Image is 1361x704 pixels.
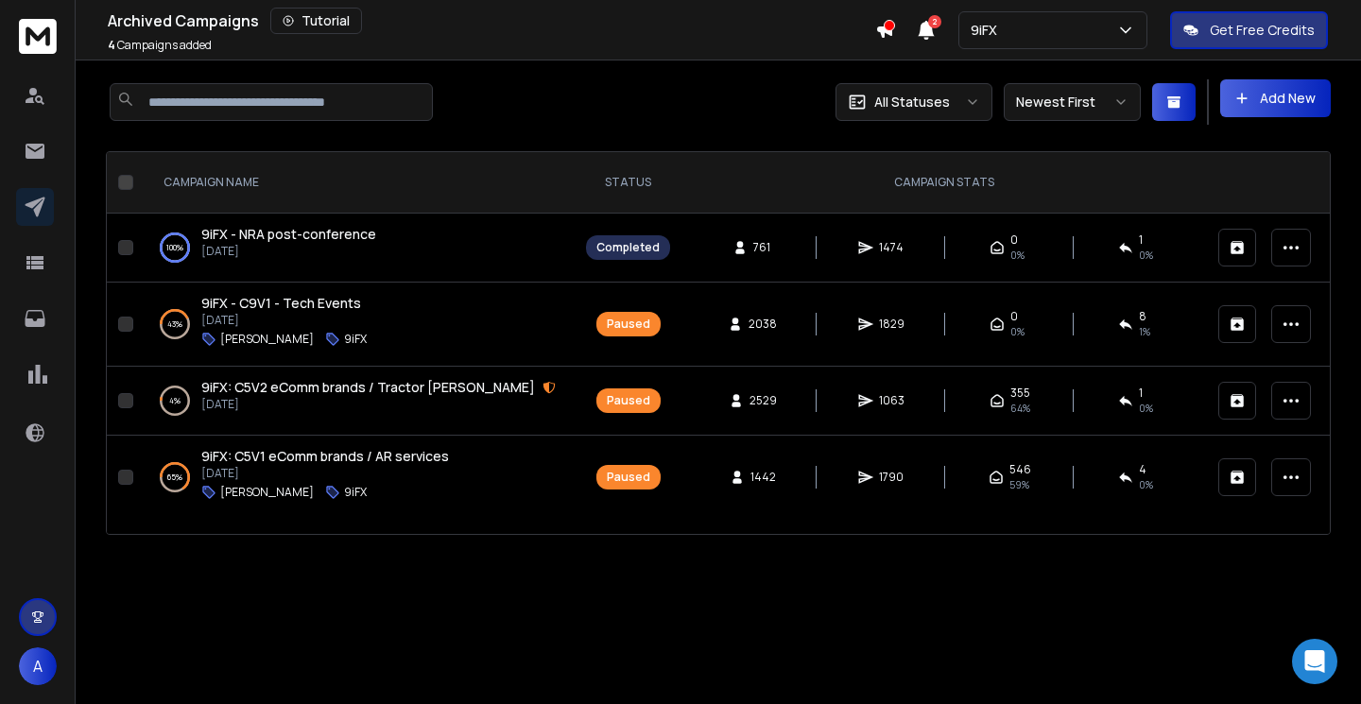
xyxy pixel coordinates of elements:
[167,315,182,334] p: 43 %
[344,485,367,500] p: 9iFX
[879,240,904,255] span: 1474
[201,397,556,412] p: [DATE]
[1010,309,1018,324] span: 0
[971,21,1005,40] p: 9iFX
[201,378,535,397] a: 9iFX: C5V2 eComm brands / Tractor [PERSON_NAME]
[1010,248,1025,263] span: 0%
[1139,477,1153,492] span: 0 %
[201,447,449,465] span: 9iFX: C5V1 eComm brands / AR services
[1292,639,1337,684] div: Open Intercom Messenger
[1010,401,1030,416] span: 64 %
[1210,21,1315,40] p: Get Free Credits
[166,238,183,257] p: 100 %
[201,466,449,481] p: [DATE]
[141,436,575,520] td: 65%9iFX: C5V1 eComm brands / AR services[DATE][PERSON_NAME]9iFX
[1170,11,1328,49] button: Get Free Credits
[169,391,181,410] p: 4 %
[1010,386,1030,401] span: 355
[19,647,57,685] button: A
[607,393,650,408] div: Paused
[607,470,650,485] div: Paused
[750,470,776,485] span: 1442
[201,378,535,396] span: 9iFX: C5V2 eComm brands / Tractor [PERSON_NAME]
[108,37,115,53] span: 4
[879,393,904,408] span: 1063
[1139,232,1143,248] span: 1
[749,317,777,332] span: 2038
[201,225,376,243] span: 9iFX - NRA post-conference
[270,8,362,34] button: Tutorial
[201,294,361,312] span: 9iFX - C9V1 - Tech Events
[879,317,904,332] span: 1829
[141,152,575,214] th: CAMPAIGN NAME
[141,367,575,436] td: 4%9iFX: C5V2 eComm brands / Tractor [PERSON_NAME][DATE]
[1139,309,1146,324] span: 8
[681,152,1207,214] th: CAMPAIGN STATS
[575,152,681,214] th: STATUS
[607,317,650,332] div: Paused
[220,485,314,500] p: [PERSON_NAME]
[1139,386,1143,401] span: 1
[1009,462,1031,477] span: 546
[874,93,950,112] p: All Statuses
[753,240,772,255] span: 761
[1139,248,1153,263] span: 0 %
[201,447,449,466] a: 9iFX: C5V1 eComm brands / AR services
[141,214,575,283] td: 100%9iFX - NRA post-conference[DATE]
[1004,83,1141,121] button: Newest First
[1139,324,1150,339] span: 1 %
[1010,232,1018,248] span: 0
[201,313,367,328] p: [DATE]
[141,283,575,367] td: 43%9iFX - C9V1 - Tech Events[DATE][PERSON_NAME]9iFX
[879,470,904,485] span: 1790
[1220,79,1331,117] button: Add New
[344,332,367,347] p: 9iFX
[1139,401,1153,416] span: 0 %
[596,240,660,255] div: Completed
[928,15,941,28] span: 2
[749,393,777,408] span: 2529
[1139,462,1146,477] span: 4
[1009,477,1029,492] span: 59 %
[201,294,361,313] a: 9iFX - C9V1 - Tech Events
[167,468,182,487] p: 65 %
[1010,324,1025,339] span: 0%
[108,8,875,34] div: Archived Campaigns
[201,244,376,259] p: [DATE]
[201,225,376,244] a: 9iFX - NRA post-conference
[220,332,314,347] p: [PERSON_NAME]
[108,38,212,53] p: Campaigns added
